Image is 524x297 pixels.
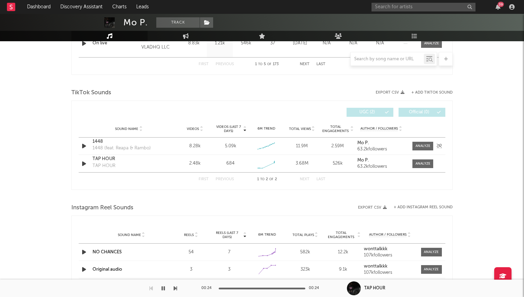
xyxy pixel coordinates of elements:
[326,231,357,239] span: Total Engagements
[199,177,209,181] button: First
[326,266,361,273] div: 9.1k
[71,204,133,212] span: Instagram Reel Sounds
[399,108,445,117] button: Official(0)
[141,35,179,52] div: 2023 GT Digital / VLADHQ LLC
[183,40,205,47] div: 8.83k
[184,233,194,237] span: Reels
[342,40,365,47] div: N/A
[174,266,208,273] div: 3
[201,284,215,292] div: 00:24
[357,164,405,169] div: 63.2k followers
[248,175,286,184] div: 1 2 2
[316,177,325,181] button: Last
[179,143,211,150] div: 8.28k
[289,127,311,131] span: Total Views
[288,40,312,47] div: [DATE]
[351,56,424,62] input: Search by song name or URL
[364,264,416,269] a: wonttalkkk
[369,233,407,237] span: Author / Followers
[358,206,387,210] button: Export CSV
[215,125,243,133] span: Videos (last 7 days)
[364,264,387,269] strong: wonttalkkk
[364,247,387,251] strong: wonttalkkk
[322,143,354,150] div: 2.59M
[93,138,165,145] a: 1448
[174,249,208,256] div: 54
[187,127,199,131] span: Videos
[93,40,138,47] a: On live
[212,249,246,256] div: 7
[309,284,323,292] div: 00:24
[260,178,264,181] span: to
[179,160,211,167] div: 2.48k
[118,233,141,237] span: Sound Name
[71,89,111,97] span: TikTok Sounds
[387,206,453,209] div: + Add Instagram Reel Sound
[261,40,285,47] div: 37
[364,247,416,252] a: wonttalkkk
[209,40,231,47] div: 1.21k
[286,143,318,150] div: 11.9M
[403,110,435,114] span: Official ( 0 )
[225,143,236,150] div: 5.09k
[322,125,350,133] span: Total Engagements
[347,108,393,117] button: UGC(2)
[394,206,453,209] button: + Add Instagram Reel Sound
[269,178,273,181] span: of
[376,90,404,95] button: Export CSV
[216,177,234,181] button: Previous
[115,127,138,131] span: Sound Name
[357,158,369,163] strong: Mo P.
[212,231,242,239] span: Reels (last 7 days)
[372,3,475,11] input: Search for artists
[292,233,314,237] span: Total Plays
[226,160,235,167] div: 684
[93,250,122,254] a: NO CHANCES
[357,158,405,163] a: Mo P.
[357,147,405,152] div: 63.2k followers
[93,156,165,163] a: TAP HOUR
[235,40,257,47] div: 546k
[411,91,453,95] button: + Add TikTok Sound
[364,285,385,291] div: TAP HOUR
[357,141,369,145] strong: Mo P.
[212,266,246,273] div: 3
[300,177,309,181] button: Next
[404,91,453,95] button: + Add TikTok Sound
[93,163,115,169] div: TAP HOUR
[364,253,416,258] div: 107k followers
[322,160,354,167] div: 526k
[250,232,285,237] div: 6M Trend
[123,17,148,28] div: Mo P.
[288,249,323,256] div: 582k
[498,2,504,7] div: 39
[368,40,392,47] div: N/A
[496,4,500,10] button: 39
[351,110,383,114] span: UGC ( 2 )
[250,126,282,131] div: 6M Trend
[357,141,405,146] a: Mo P.
[364,270,416,275] div: 107k followers
[286,160,318,167] div: 3.68M
[93,145,151,152] div: 1448 (feat. Reapa & Rambo)
[288,266,323,273] div: 323k
[360,126,398,131] span: Author / Followers
[315,40,338,47] div: N/A
[156,17,200,28] button: Track
[326,249,361,256] div: 12.2k
[93,267,122,272] a: Original audio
